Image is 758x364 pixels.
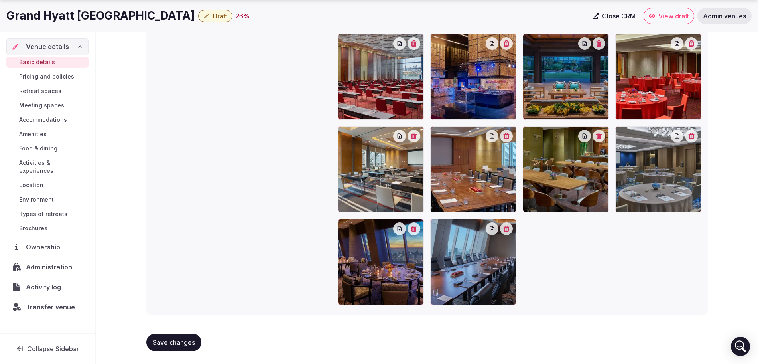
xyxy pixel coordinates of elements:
a: Close CRM [588,8,640,24]
div: Grand-Hyatt-Manila-P081-Penthouse-No66-Boardroom.16x9.webp [430,219,516,305]
span: Close CRM [602,12,636,20]
a: Meeting spaces [6,100,89,111]
span: Draft [213,12,227,20]
div: Grand-Hyatt-Manila-P038-Meeting-Room.16x9.webp [430,126,516,212]
div: Grand-Hyatt-Manila-P045-Grand-Ballroom-Classroom-Set-Up.16x9.webp [338,34,424,120]
span: Environment [19,196,54,204]
div: Open Intercom Messenger [731,337,750,356]
span: Brochures [19,224,47,232]
span: Collapse Sidebar [27,345,79,353]
span: View draft [658,12,689,20]
a: Admin venues [697,8,752,24]
div: MANGH-P0231-Apartments-Classroom-Setup.16x9.webp [338,126,424,212]
span: Administration [26,262,75,272]
div: Grand-Hyatt-Manila-P053-Dining-Area.16x9.webp [523,126,609,212]
span: Retreat spaces [19,87,61,95]
a: Amenities [6,129,89,140]
span: Types of retreats [19,210,67,218]
button: Transfer venue [6,299,89,315]
a: Location [6,180,89,191]
button: Save changes [146,334,201,351]
span: Accommodations [19,116,67,124]
span: Ownership [26,242,63,252]
span: Location [19,181,43,189]
div: Grand-Hyatt-Manila-P040-Garden-Pavilion-Indoors.16x9.webp [523,34,609,120]
a: Activity log [6,279,89,295]
a: Ownership [6,239,89,255]
span: Save changes [153,338,195,346]
a: Food & dining [6,143,89,154]
div: Grand-Hyatt-Manila-P095-Gallery.16x9.webp [615,126,701,212]
span: Meeting spaces [19,101,64,109]
span: Transfer venue [26,302,75,312]
span: Pricing and policies [19,73,74,81]
span: Venue details [26,42,69,51]
span: Activities & experiences [19,159,85,175]
a: Activities & experiences [6,157,89,176]
a: Pricing and policies [6,71,89,82]
a: Basic details [6,57,89,68]
a: Types of retreats [6,208,89,220]
button: Collapse Sidebar [6,340,89,358]
div: 26 % [236,11,250,21]
div: Grand-Hyatt-Manila-P087-Penthouse-Rounds.16x9.webp [338,219,424,305]
span: Admin venues [703,12,746,20]
div: Grand-Hyatt-Manila-P036-Grand-Salon.16x9.webp [615,34,701,120]
a: Accommodations [6,114,89,125]
a: Environment [6,194,89,205]
a: Retreat spaces [6,85,89,97]
a: View draft [644,8,694,24]
button: 26% [236,11,250,21]
span: Activity log [26,282,64,292]
a: Brochures [6,223,89,234]
div: Grand-Hyatt-Manila-P047-Grand-Ballroom-Show-Kitchen.16x9.webp [430,34,516,120]
span: Basic details [19,58,55,66]
button: Draft [198,10,232,22]
span: Food & dining [19,144,57,152]
span: Amenities [19,130,47,138]
a: Administration [6,259,89,275]
h1: Grand Hyatt [GEOGRAPHIC_DATA] [6,8,195,24]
